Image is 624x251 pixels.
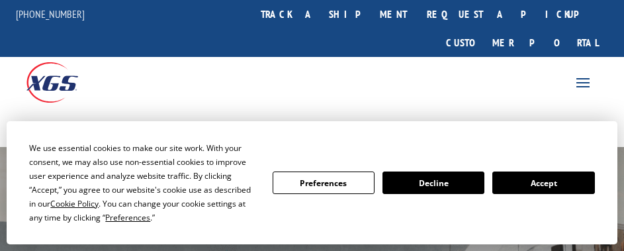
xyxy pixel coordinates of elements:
button: Accept [492,172,594,194]
a: Customer Portal [436,28,608,57]
div: Cookie Consent Prompt [7,121,617,244]
button: Preferences [273,172,375,194]
span: Preferences [105,212,150,223]
div: We use essential cookies to make our site work. With your consent, we may also use non-essential ... [29,141,256,225]
a: [PHONE_NUMBER] [16,7,85,21]
button: Decline [382,172,484,194]
span: Cookie Policy [50,198,99,209]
